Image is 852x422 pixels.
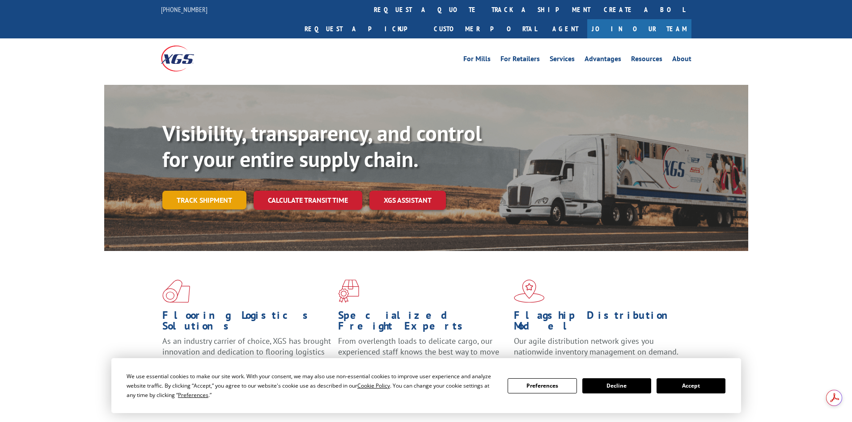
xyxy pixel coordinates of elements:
img: xgs-icon-flagship-distribution-model-red [514,280,545,303]
span: As an industry carrier of choice, XGS has brought innovation and dedication to flooring logistics... [162,336,331,368]
div: Cookie Consent Prompt [111,358,741,413]
a: Request a pickup [298,19,427,38]
span: Cookie Policy [357,382,390,389]
img: xgs-icon-total-supply-chain-intelligence-red [162,280,190,303]
p: From overlength loads to delicate cargo, our experienced staff knows the best way to move your fr... [338,336,507,376]
a: Advantages [585,55,621,65]
a: Join Our Team [587,19,691,38]
a: Calculate transit time [254,191,362,210]
h1: Flagship Distribution Model [514,310,683,336]
h1: Flooring Logistics Solutions [162,310,331,336]
a: For Retailers [500,55,540,65]
a: About [672,55,691,65]
img: xgs-icon-focused-on-flooring-red [338,280,359,303]
a: [PHONE_NUMBER] [161,5,208,14]
button: Accept [657,378,725,393]
span: Our agile distribution network gives you nationwide inventory management on demand. [514,336,678,357]
button: Preferences [508,378,576,393]
a: XGS ASSISTANT [369,191,446,210]
a: Resources [631,55,662,65]
a: Track shipment [162,191,246,209]
a: For Mills [463,55,491,65]
button: Decline [582,378,651,393]
a: Customer Portal [427,19,543,38]
a: Agent [543,19,587,38]
h1: Specialized Freight Experts [338,310,507,336]
span: Preferences [178,391,208,399]
div: We use essential cookies to make our site work. With your consent, we may also use non-essential ... [127,372,497,400]
b: Visibility, transparency, and control for your entire supply chain. [162,119,482,173]
a: Services [550,55,575,65]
